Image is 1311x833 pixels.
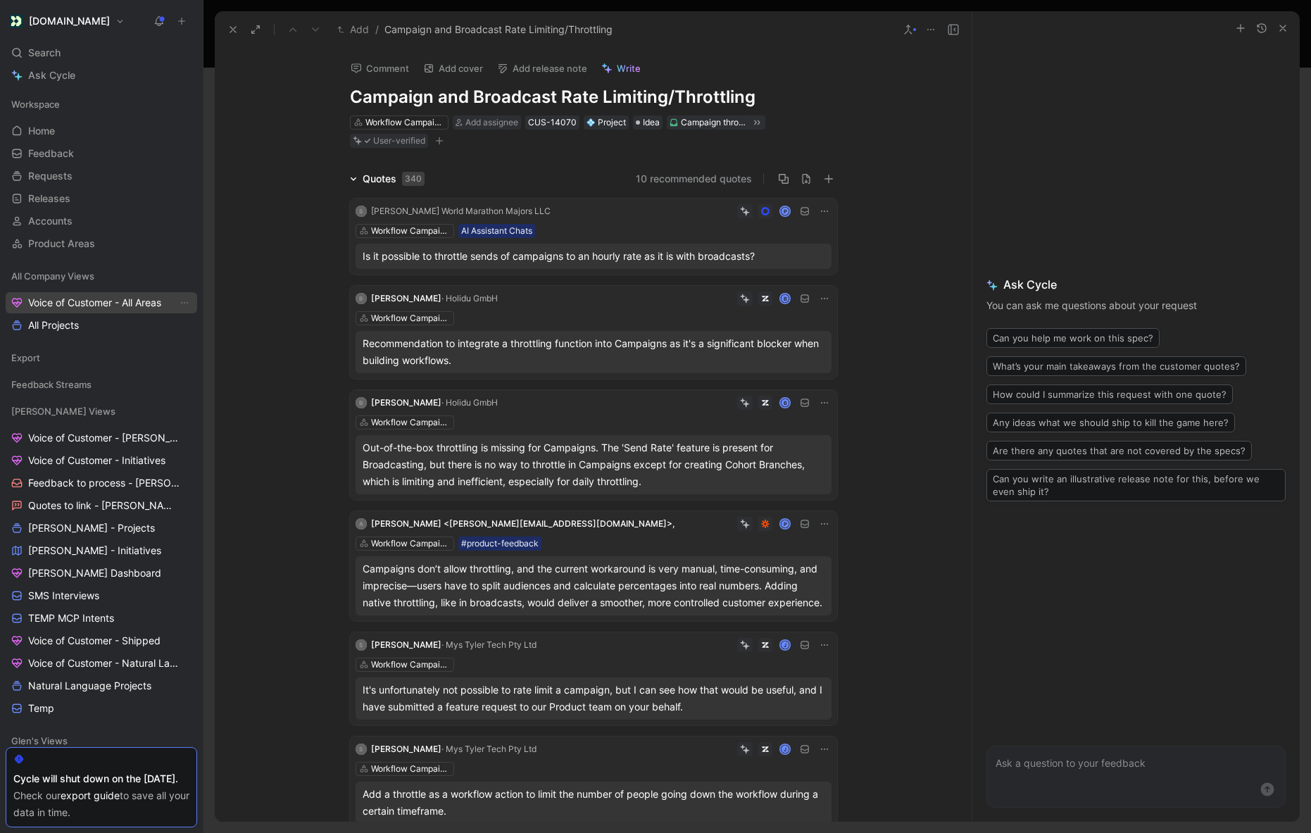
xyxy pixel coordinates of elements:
div: Project [586,115,626,130]
span: Accounts [28,214,73,228]
span: [PERSON_NAME] [371,639,441,650]
button: Add [334,21,372,38]
span: Temp [28,701,54,715]
a: All Projects [6,315,197,336]
span: TEMP MCP Intents [28,611,114,625]
div: Campaigns don’t allow throttling, and the current workaround is very manual, time-consuming, and ... [363,560,824,611]
span: · Holidu GmbH [441,293,498,303]
div: Workflow Campaigns [371,224,450,238]
div: Add a throttle as a workflow action to limit the number of people going down the workflow during ... [363,786,824,820]
span: [PERSON_NAME] - Projects [28,521,155,535]
div: S [356,639,367,651]
span: Glen's Views [11,734,68,748]
span: Write [617,62,641,75]
a: Requests [6,165,197,187]
span: [PERSON_NAME] [371,397,441,408]
div: Check our to save all your data in time. [13,787,189,821]
div: AI Assistant Chats [461,224,532,238]
span: Quotes to link - [PERSON_NAME] [28,499,177,513]
span: Voice of Customer - All Areas [28,296,161,310]
button: Add release note [491,58,594,78]
span: Add assignee [465,117,518,127]
span: · Holidu GmbH [441,397,498,408]
div: A [356,518,367,530]
div: Workflow Campaigns [371,311,450,325]
div: Workflow Campaigns [371,658,450,672]
span: Feedback Streams [11,377,92,392]
div: B [356,397,367,408]
span: Workspace [11,97,60,111]
span: Export [11,351,40,365]
div: All Company ViewsVoice of Customer - All AreasView actionsAll Projects [6,265,197,336]
span: [PERSON_NAME] [371,744,441,754]
a: Product Areas [6,233,197,254]
span: [PERSON_NAME] [371,293,441,303]
a: Home [6,120,197,142]
a: Feedback to process - [PERSON_NAME] [6,472,197,494]
div: CUS-14070 [528,115,577,130]
div: Cycle will shut down on the [DATE]. [13,770,189,787]
div: Recommendation to integrate a throttling function into Campaigns as it's a significant blocker wh... [363,335,824,369]
span: · Mys Tyler Tech Pty Ltd [441,744,537,754]
div: Is it possible to throttle sends of campaigns to an hourly rate as it is with broadcasts? [363,248,824,265]
button: How could I summarize this request with one quote? [986,384,1233,404]
span: Voice of Customer - Initiatives [28,453,165,468]
button: Write [595,58,647,78]
div: B [780,294,789,303]
a: Feedback [6,143,197,164]
a: export guide [61,789,120,801]
div: J [780,640,789,649]
span: Requests [28,169,73,183]
div: It's unfortunately not possible to rate limit a campaign, but I can see how that would be useful,... [363,682,824,715]
a: [PERSON_NAME] Dashboard [6,563,197,584]
button: Can you help me work on this spec? [986,328,1160,348]
span: All Projects [28,318,79,332]
a: SMS Interviews [6,585,197,606]
span: / [375,21,379,38]
span: [PERSON_NAME] - Initiatives [28,544,161,558]
span: Search [28,44,61,61]
div: Idea [633,115,663,130]
a: Accounts [6,211,197,232]
div: Campaign throttling and rate limits [681,115,747,130]
div: P [780,206,789,215]
div: All Company Views [6,265,197,287]
span: Campaign and Broadcast Rate Limiting/Throttling [384,21,613,38]
div: Quotes [363,170,425,187]
span: Natural Language Projects [28,679,151,693]
div: Search [6,42,197,63]
div: Workspace [6,94,197,115]
button: What’s your main takeaways from the customer quotes? [986,356,1246,376]
span: Releases [28,192,70,206]
a: Releases [6,188,197,209]
div: Feedback Streams [6,374,197,399]
span: [PERSON_NAME] Views [11,404,115,418]
span: Feedback to process - [PERSON_NAME] [28,476,180,490]
button: View actions [177,296,192,310]
span: Ask Cycle [28,67,75,84]
span: Home [28,124,55,138]
div: Workflow Campaigns [371,415,450,430]
div: Glen's Views [6,730,197,756]
span: Voice of Customer - Shipped [28,634,161,648]
div: P [780,519,789,528]
div: Glen's Views [6,730,197,751]
button: Any ideas what we should ship to kill the game here? [986,413,1235,432]
a: [PERSON_NAME] - Projects [6,518,197,539]
div: J [780,744,789,753]
div: #product-feedback [461,537,539,551]
a: Voice of Customer - Initiatives [6,450,197,471]
a: [PERSON_NAME] - Initiatives [6,540,197,561]
a: TEMP MCP Intents [6,608,197,629]
p: You can ask me questions about your request [986,297,1286,314]
div: B [780,398,789,407]
div: Out-of-the-box throttling is missing for Campaigns. The 'Send Rate' feature is present for Broadc... [363,439,824,490]
a: Voice of Customer - [PERSON_NAME] [6,427,197,449]
div: Quotes340 [344,170,430,187]
a: Ask Cycle [6,65,197,86]
span: Voice of Customer - [PERSON_NAME] [28,431,180,445]
div: B [356,293,367,304]
span: Product Areas [28,237,95,251]
div: Workflow Campaigns [371,537,450,551]
span: [PERSON_NAME] Dashboard [28,566,161,580]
